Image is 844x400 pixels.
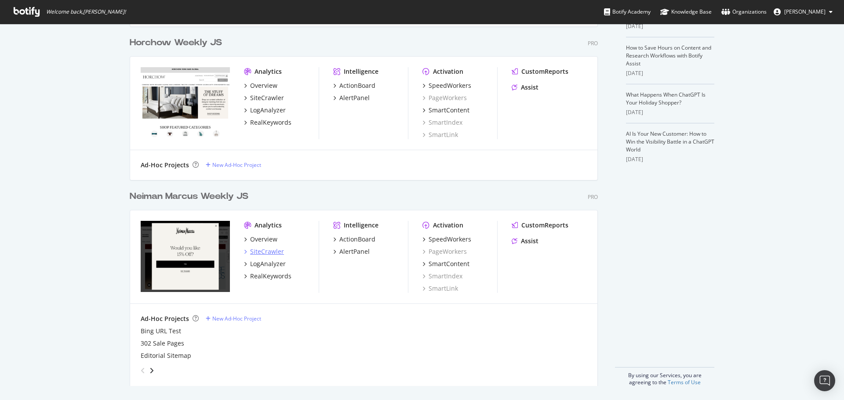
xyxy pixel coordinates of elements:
[339,94,370,102] div: AlertPanel
[604,7,651,16] div: Botify Academy
[422,259,469,268] a: SmartContent
[626,44,711,67] a: How to Save Hours on Content and Research Workflows with Botify Assist
[141,351,191,360] a: Editorial Sitemap
[512,237,538,245] a: Assist
[130,190,248,203] div: Neiman Marcus Weekly JS
[588,193,598,201] div: Pro
[244,81,277,90] a: Overview
[422,81,471,90] a: SpeedWorkers
[244,259,286,268] a: LogAnalyzer
[130,36,222,49] div: Horchow Weekly JS
[250,118,291,127] div: RealKeywords
[422,247,467,256] a: PageWorkers
[339,247,370,256] div: AlertPanel
[333,247,370,256] a: AlertPanel
[141,327,181,335] a: Bing URL Test
[615,367,714,386] div: By using our Services, you are agreeing to the
[626,22,714,30] div: [DATE]
[784,8,826,15] span: Carol Augustyni
[422,272,462,281] a: SmartIndex
[250,81,277,90] div: Overview
[429,81,471,90] div: SpeedWorkers
[626,91,706,106] a: What Happens When ChatGPT Is Your Holiday Shopper?
[626,155,714,163] div: [DATE]
[422,106,469,115] a: SmartContent
[626,108,714,116] div: [DATE]
[250,272,291,281] div: RealKeywords
[344,221,378,230] div: Intelligence
[250,247,284,256] div: SiteCrawler
[141,314,189,323] div: Ad-Hoc Projects
[433,67,463,76] div: Activation
[255,67,282,76] div: Analytics
[422,118,462,127] a: SmartIndex
[626,130,714,153] a: AI Is Your New Customer: How to Win the Visibility Battle in a ChatGPT World
[206,161,261,169] a: New Ad-Hoc Project
[149,366,155,375] div: angle-right
[429,259,469,268] div: SmartContent
[137,364,149,378] div: angle-left
[244,94,284,102] a: SiteCrawler
[512,83,538,92] a: Assist
[250,106,286,115] div: LogAnalyzer
[422,235,471,244] a: SpeedWorkers
[46,8,126,15] span: Welcome back, [PERSON_NAME] !
[339,235,375,244] div: ActionBoard
[521,221,568,230] div: CustomReports
[141,67,230,138] img: horchow.com
[130,190,252,203] a: Neiman Marcus Weekly JS
[521,83,538,92] div: Assist
[767,5,840,19] button: [PERSON_NAME]
[422,130,458,139] a: SmartLink
[814,370,835,391] div: Open Intercom Messenger
[244,106,286,115] a: LogAnalyzer
[339,81,375,90] div: ActionBoard
[255,221,282,230] div: Analytics
[212,161,261,169] div: New Ad-Hoc Project
[433,221,463,230] div: Activation
[250,94,284,102] div: SiteCrawler
[429,235,471,244] div: SpeedWorkers
[250,259,286,268] div: LogAnalyzer
[333,94,370,102] a: AlertPanel
[244,118,291,127] a: RealKeywords
[429,106,469,115] div: SmartContent
[660,7,712,16] div: Knowledge Base
[141,221,230,292] img: neimanmarcus.com
[588,40,598,47] div: Pro
[333,235,375,244] a: ActionBoard
[244,272,291,281] a: RealKeywords
[512,221,568,230] a: CustomReports
[512,67,568,76] a: CustomReports
[130,36,226,49] a: Horchow Weekly JS
[141,161,189,169] div: Ad-Hoc Projects
[333,81,375,90] a: ActionBoard
[626,69,714,77] div: [DATE]
[521,237,538,245] div: Assist
[344,67,378,76] div: Intelligence
[521,67,568,76] div: CustomReports
[668,378,701,386] a: Terms of Use
[244,235,277,244] a: Overview
[250,235,277,244] div: Overview
[212,315,261,322] div: New Ad-Hoc Project
[244,247,284,256] a: SiteCrawler
[141,339,184,348] a: 302 Sale Pages
[206,315,261,322] a: New Ad-Hoc Project
[422,94,467,102] a: PageWorkers
[721,7,767,16] div: Organizations
[422,284,458,293] a: SmartLink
